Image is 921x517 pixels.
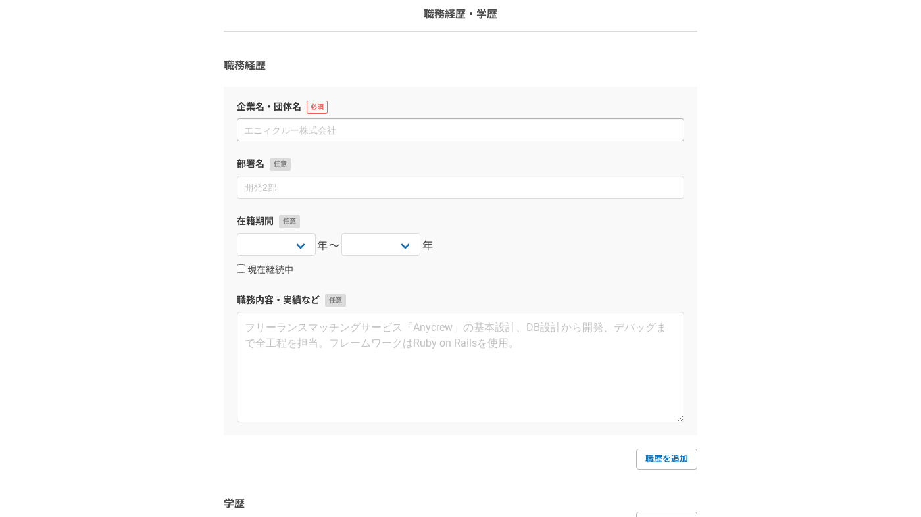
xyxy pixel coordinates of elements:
[424,7,497,22] p: 職務経歴・学歴
[237,264,245,273] input: 現在継続中
[237,100,684,114] label: 企業名・団体名
[237,118,684,141] input: エニィクルー株式会社
[636,449,697,470] a: 職歴を追加
[237,157,684,171] label: 部署名
[317,238,340,254] span: 年〜
[237,293,684,307] label: 職務内容・実績など
[237,214,684,228] label: 在籍期間
[237,264,293,276] label: 現在継続中
[224,58,697,74] h3: 職務経歴
[237,176,684,199] input: 開発2部
[422,238,434,254] span: 年
[224,496,697,512] h3: 学歴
